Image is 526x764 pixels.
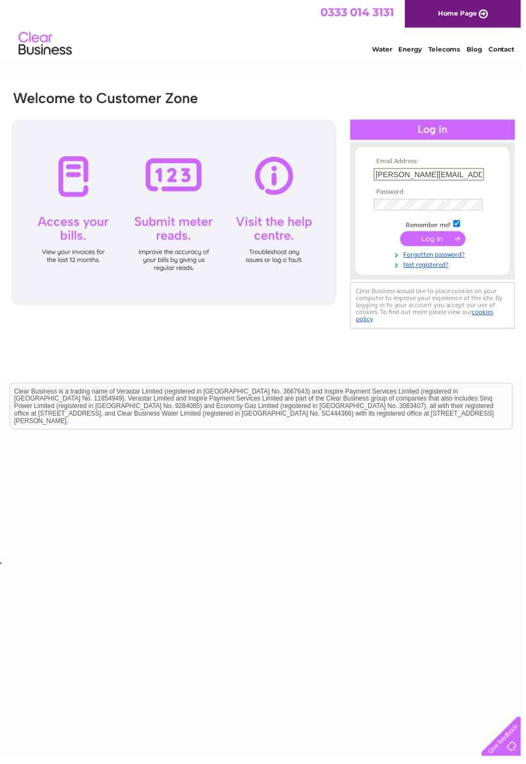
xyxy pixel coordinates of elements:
a: Telecoms [433,46,465,54]
a: Not registered? [377,261,499,272]
th: Email Address: [375,159,499,167]
div: Clear Business is a trading name of Verastar Limited (registered in [GEOGRAPHIC_DATA] No. 3667643... [10,6,517,52]
input: Submit [404,234,470,249]
div: Clear Business would like to place cookies on your computer to improve your experience of the sit... [354,285,520,332]
a: 0333 014 3131 [324,5,398,19]
td: Remember me? [375,221,499,231]
a: Energy [403,46,426,54]
a: cookies policy [360,311,498,326]
a: Forgotten password? [377,251,499,261]
a: Blog [471,46,487,54]
a: Water [376,46,396,54]
img: logo.png [18,28,73,61]
th: Password: [375,191,499,198]
a: Contact [493,46,520,54]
